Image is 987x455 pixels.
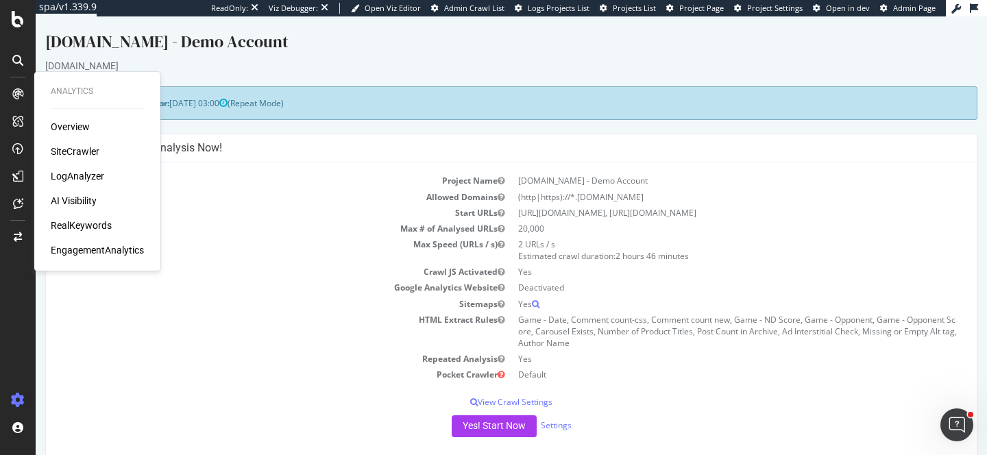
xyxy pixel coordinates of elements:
td: Default [476,350,931,366]
a: Open in dev [813,3,870,14]
a: Open Viz Editor [351,3,421,14]
td: [URL][DOMAIN_NAME], [URL][DOMAIN_NAME] [476,188,931,204]
td: Repeated Analysis [21,334,476,350]
a: Project Settings [734,3,803,14]
td: Max # of Analysed URLs [21,204,476,220]
span: Admin Page [893,3,936,13]
td: 20,000 [476,204,931,220]
span: Open in dev [826,3,870,13]
div: Analytics [51,86,144,97]
td: (http|https)://*.[DOMAIN_NAME] [476,173,931,188]
td: HTML Extract Rules [21,295,476,334]
div: (Repeat Mode) [10,70,942,103]
span: Logs Projects List [528,3,589,13]
a: RealKeywords [51,219,112,232]
div: [DOMAIN_NAME] - Demo Account [10,14,942,42]
a: Settings [505,403,536,415]
td: Yes [476,334,931,350]
td: Crawl JS Activated [21,247,476,263]
strong: Next Launch Scheduled for: [21,81,134,93]
span: Open Viz Editor [365,3,421,13]
button: Yes! Start Now [416,399,501,421]
div: [DOMAIN_NAME] [10,42,942,56]
td: Start URLs [21,188,476,204]
a: Admin Page [880,3,936,14]
p: View Crawl Settings [21,380,931,391]
a: Admin Crawl List [431,3,504,14]
td: Project Name [21,156,476,172]
div: ReadOnly: [211,3,248,14]
div: Viz Debugger: [269,3,318,14]
span: [DATE] 03:00 [134,81,192,93]
a: Project Page [666,3,724,14]
a: Overview [51,120,90,134]
a: AI Visibility [51,194,97,208]
h4: Configure your New Analysis Now! [21,125,931,138]
span: Projects List [613,3,656,13]
span: Project Settings [747,3,803,13]
td: Pocket Crawler [21,350,476,366]
span: 2 hours 46 minutes [580,234,653,245]
a: Projects List [600,3,656,14]
a: Logs Projects List [515,3,589,14]
td: Yes [476,247,931,263]
a: LogAnalyzer [51,169,104,183]
a: SiteCrawler [51,145,99,158]
td: Game - Date, Comment count-css, Comment count new, Game - ND Score, Game - Opponent, Game - Oppon... [476,295,931,334]
td: Yes [476,280,931,295]
td: Sitemaps [21,280,476,295]
iframe: Intercom live chat [940,408,973,441]
td: Allowed Domains [21,173,476,188]
td: Deactivated [476,263,931,279]
span: Admin Crawl List [444,3,504,13]
a: EngagementAnalytics [51,243,144,257]
td: 2 URLs / s Estimated crawl duration: [476,220,931,247]
td: Google Analytics Website [21,263,476,279]
td: [DOMAIN_NAME] - Demo Account [476,156,931,172]
td: Max Speed (URLs / s) [21,220,476,247]
span: Project Page [679,3,724,13]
